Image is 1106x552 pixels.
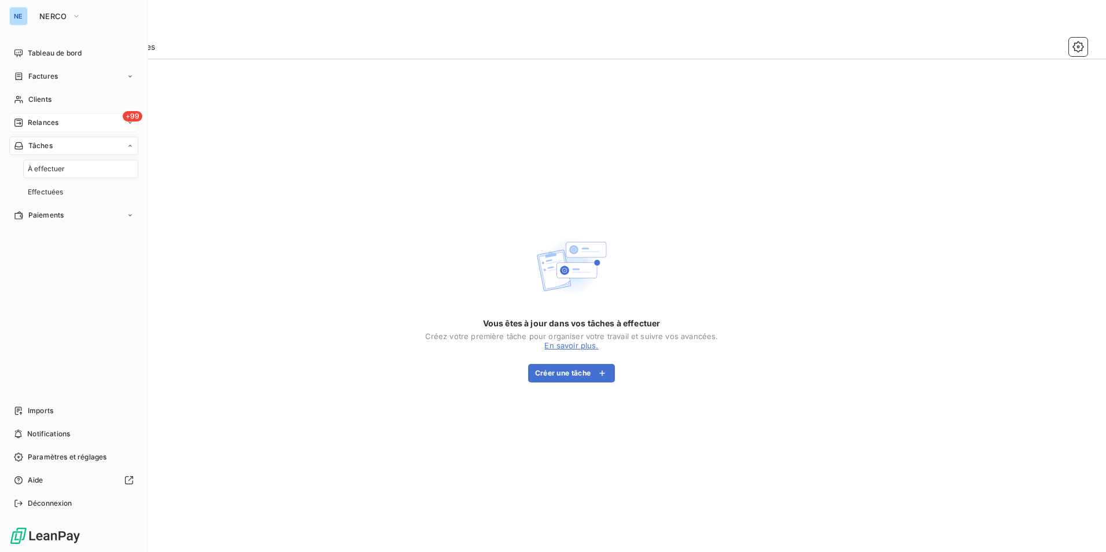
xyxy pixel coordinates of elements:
img: Logo LeanPay [9,527,81,545]
span: NERCO [39,12,67,21]
span: À effectuer [28,164,65,174]
img: Empty state [534,230,609,304]
span: Paiements [28,210,64,220]
a: En savoir plus. [544,341,598,350]
span: Vous êtes à jour dans vos tâches à effectuer [483,318,661,329]
span: Déconnexion [28,498,72,509]
span: Factures [28,71,58,82]
iframe: Intercom live chat [1067,513,1094,540]
button: Créer une tâche [528,364,615,382]
a: Aide [9,471,138,490]
span: Imports [28,406,53,416]
span: Aide [28,475,43,485]
span: Tableau de bord [28,48,82,58]
span: Tâches [28,141,53,151]
div: Créez votre première tâche pour organiser votre travail et suivre vos avancées. [425,332,718,341]
span: Paramètres et réglages [28,452,106,462]
div: NE [9,7,28,25]
span: Effectuées [28,187,64,197]
span: +99 [123,111,142,122]
span: Clients [28,94,51,105]
span: Relances [28,117,58,128]
span: Notifications [27,429,70,439]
